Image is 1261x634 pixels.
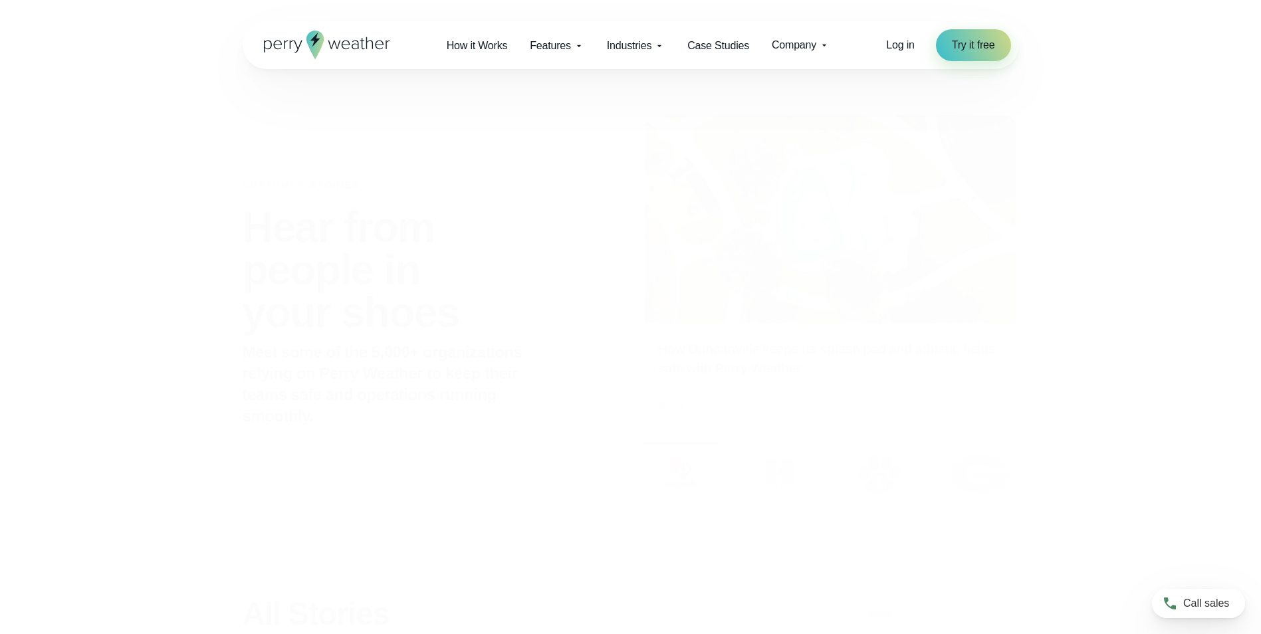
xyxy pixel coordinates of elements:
span: Industries [607,38,651,54]
a: Case Studies [676,32,760,59]
a: Try it free [936,29,1011,61]
span: Call sales [1183,595,1229,611]
a: How it Works [435,32,519,59]
a: Call sales [1152,589,1245,618]
span: Log in [886,39,914,51]
span: Try it free [952,37,995,53]
span: Features [530,38,571,54]
span: How it Works [447,38,508,54]
a: Log in [886,37,914,53]
span: Case Studies [687,38,749,54]
span: Company [772,37,816,53]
